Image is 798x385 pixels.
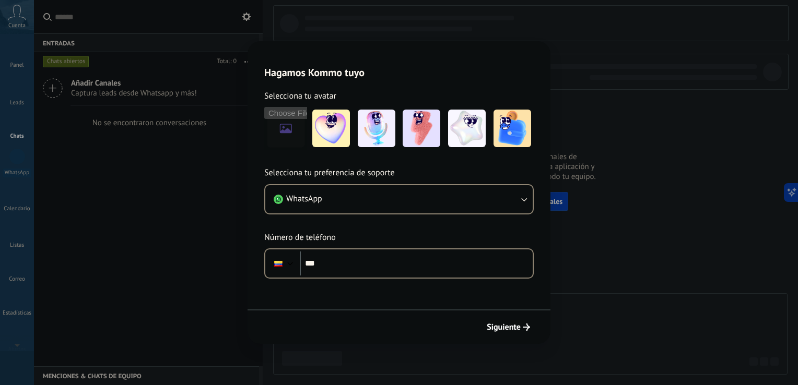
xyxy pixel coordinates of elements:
h2: Hagamos Kommo tuyo [248,41,550,79]
span: Siguiente [487,323,521,331]
span: Selecciona tu avatar [264,89,336,103]
div: Colombia: + 57 [268,252,288,274]
span: Número de teléfono [264,231,336,245]
img: -2.jpeg [358,110,395,147]
img: -3.jpeg [403,110,440,147]
button: Siguiente [482,318,535,336]
span: WhatsApp [286,194,322,204]
span: Selecciona tu preferencia de soporte [264,166,395,180]
img: -5.jpeg [494,110,531,147]
button: WhatsApp [265,185,533,213]
img: -1.jpeg [312,110,350,147]
img: -4.jpeg [448,110,486,147]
